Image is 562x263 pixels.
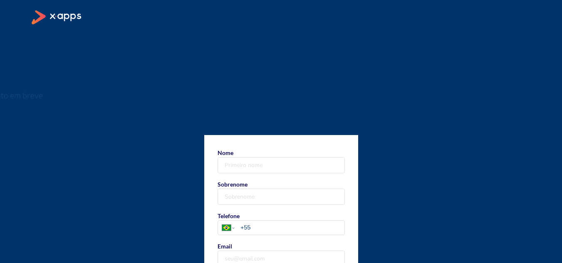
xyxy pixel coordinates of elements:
label: Nome [218,148,345,173]
span: Entraremos em contato em breve [32,90,150,101]
input: Sobrenome [218,189,344,204]
input: TelefonePhone number country [240,223,344,232]
label: Telefone [218,211,345,235]
label: Sobrenome [218,180,345,205]
span: Contato [32,58,99,86]
input: Nome [218,157,344,173]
